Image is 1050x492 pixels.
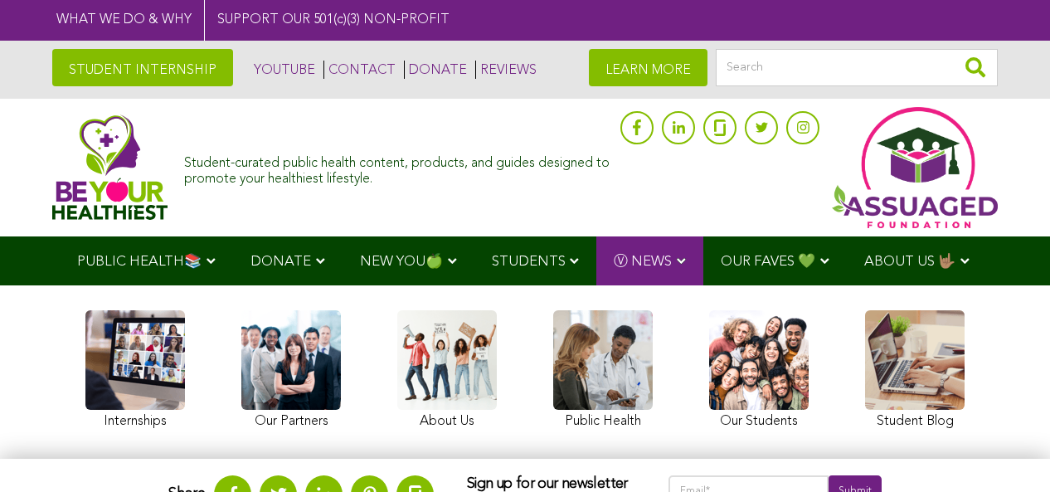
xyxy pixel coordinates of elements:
[864,255,955,269] span: ABOUT US 🤟🏽
[475,61,537,79] a: REVIEWS
[184,148,612,188] div: Student-curated public health content, products, and guides designed to promote your healthiest l...
[52,49,233,86] a: STUDENT INTERNSHIP
[360,255,443,269] span: NEW YOU🍏
[250,255,311,269] span: DONATE
[589,49,707,86] a: LEARN MORE
[52,236,998,285] div: Navigation Menu
[832,107,998,228] img: Assuaged App
[721,255,815,269] span: OUR FAVES 💚
[250,61,315,79] a: YOUTUBE
[492,255,566,269] span: STUDENTS
[77,255,202,269] span: PUBLIC HEALTH📚
[323,61,396,79] a: CONTACT
[52,114,168,220] img: Assuaged
[614,255,672,269] span: Ⓥ NEWS
[967,412,1050,492] iframe: Chat Widget
[714,119,726,136] img: glassdoor
[404,61,467,79] a: DONATE
[716,49,998,86] input: Search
